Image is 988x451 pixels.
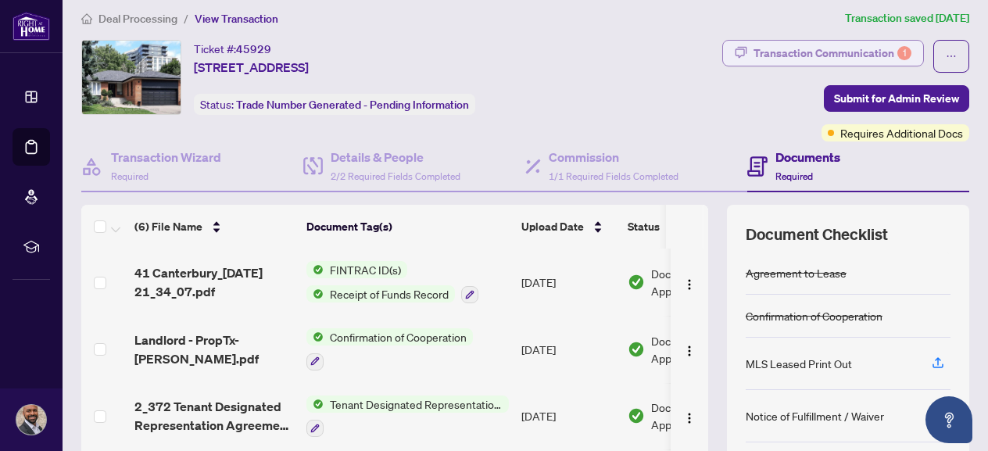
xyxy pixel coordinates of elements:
[194,58,309,77] span: [STREET_ADDRESS]
[134,331,294,368] span: Landlord - PropTx-[PERSON_NAME].pdf
[628,407,645,424] img: Document Status
[746,224,888,245] span: Document Checklist
[845,9,969,27] article: Transaction saved [DATE]
[324,328,473,345] span: Confirmation of Cooperation
[840,124,963,141] span: Requires Additional Docs
[677,337,702,362] button: Logo
[946,51,957,62] span: ellipsis
[331,148,460,166] h4: Details & People
[515,249,621,316] td: [DATE]
[897,46,911,60] div: 1
[13,12,50,41] img: logo
[194,40,271,58] div: Ticket #:
[81,13,92,24] span: home
[628,341,645,358] img: Document Status
[683,345,696,357] img: Logo
[677,270,702,295] button: Logo
[746,307,882,324] div: Confirmation of Cooperation
[306,261,324,278] img: Status Icon
[306,261,478,303] button: Status IconFINTRAC ID(s)Status IconReceipt of Funds Record
[195,12,278,26] span: View Transaction
[184,9,188,27] li: /
[549,170,678,182] span: 1/1 Required Fields Completed
[306,396,509,438] button: Status IconTenant Designated Representation Agreement
[236,42,271,56] span: 45929
[331,170,460,182] span: 2/2 Required Fields Completed
[651,399,748,433] span: Document Approved
[111,170,149,182] span: Required
[300,205,515,249] th: Document Tag(s)
[549,148,678,166] h4: Commission
[651,332,748,367] span: Document Approved
[628,274,645,291] img: Document Status
[775,148,840,166] h4: Documents
[134,218,202,235] span: (6) File Name
[754,41,911,66] div: Transaction Communication
[306,285,324,302] img: Status Icon
[746,355,852,372] div: MLS Leased Print Out
[306,328,473,370] button: Status IconConfirmation of Cooperation
[236,98,469,112] span: Trade Number Generated - Pending Information
[128,205,300,249] th: (6) File Name
[324,396,509,413] span: Tenant Designated Representation Agreement
[515,205,621,249] th: Upload Date
[306,396,324,413] img: Status Icon
[746,264,847,281] div: Agreement to Lease
[677,403,702,428] button: Logo
[925,396,972,443] button: Open asap
[134,263,294,301] span: 41 Canterbury_[DATE] 21_34_07.pdf
[306,328,324,345] img: Status Icon
[683,412,696,424] img: Logo
[824,85,969,112] button: Submit for Admin Review
[515,316,621,383] td: [DATE]
[111,148,221,166] h4: Transaction Wizard
[746,407,884,424] div: Notice of Fulfillment / Waiver
[82,41,181,114] img: IMG-W12285635_1.jpg
[722,40,924,66] button: Transaction Communication1
[621,205,754,249] th: Status
[134,397,294,435] span: 2_372 Tenant Designated Representation Agreement - PropTx-[PERSON_NAME].pdf
[775,170,813,182] span: Required
[324,261,407,278] span: FINTRAC ID(s)
[651,265,748,299] span: Document Approved
[628,218,660,235] span: Status
[521,218,584,235] span: Upload Date
[834,86,959,111] span: Submit for Admin Review
[515,383,621,450] td: [DATE]
[324,285,455,302] span: Receipt of Funds Record
[683,278,696,291] img: Logo
[16,405,46,435] img: Profile Icon
[98,12,177,26] span: Deal Processing
[194,94,475,115] div: Status:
